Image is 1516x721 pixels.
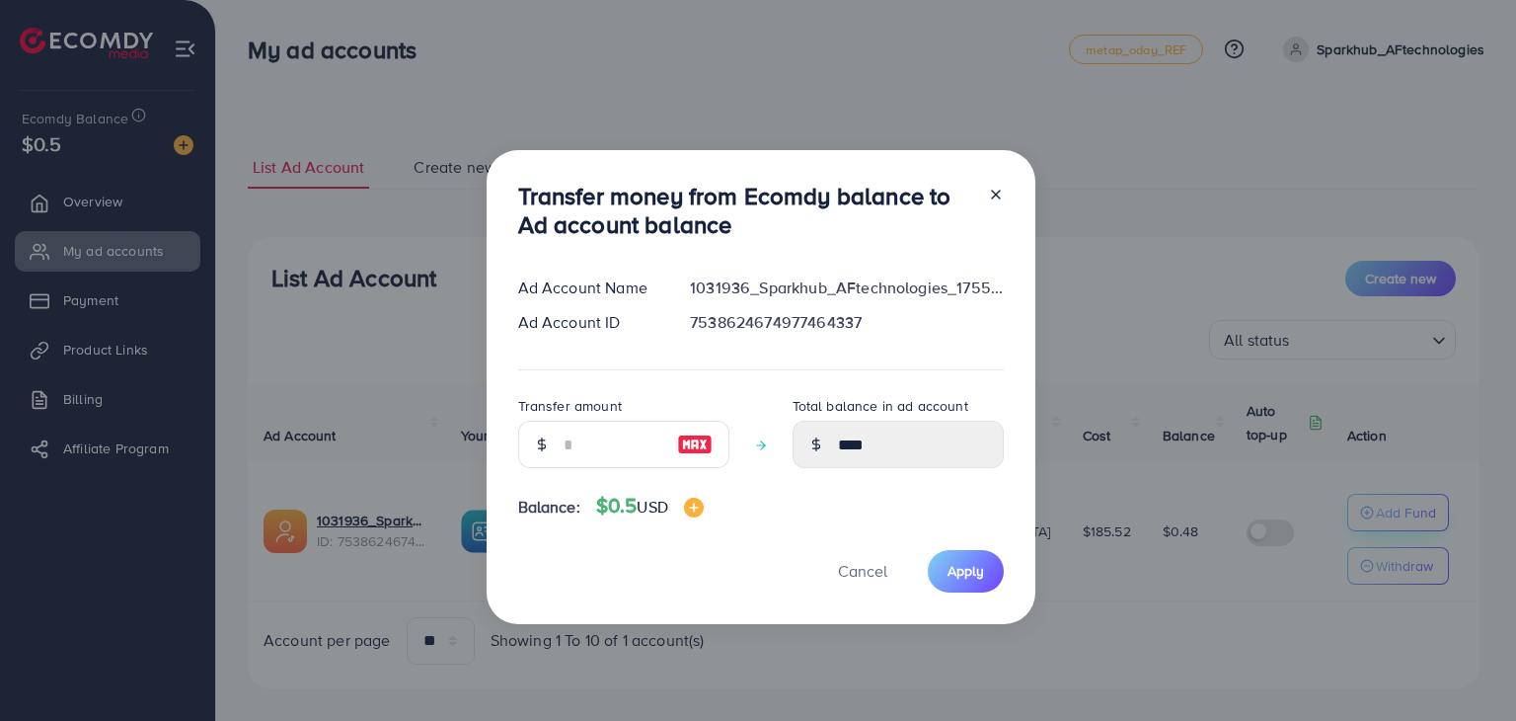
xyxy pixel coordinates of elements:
img: image [677,433,713,456]
button: Cancel [813,550,912,593]
span: Apply [947,561,984,581]
img: image [684,498,704,518]
span: USD [637,496,667,518]
div: 1031936_Sparkhub_AFtechnologies_1755222861824 [674,277,1019,299]
div: Ad Account Name [502,277,675,299]
h4: $0.5 [596,494,704,519]
label: Total balance in ad account [793,396,968,416]
label: Transfer amount [518,396,622,416]
div: Ad Account ID [502,311,675,334]
iframe: Chat [1432,632,1501,706]
h3: Transfer money from Ecomdy balance to Ad account balance [518,182,972,239]
span: Cancel [838,560,887,582]
button: Apply [928,550,1004,593]
div: 7538624674977464337 [674,311,1019,334]
span: Balance: [518,496,580,519]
